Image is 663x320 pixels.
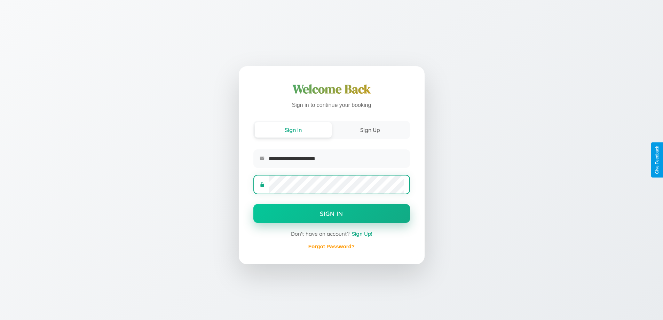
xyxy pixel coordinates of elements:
div: Don't have an account? [253,231,410,237]
button: Sign In [255,122,332,138]
p: Sign in to continue your booking [253,100,410,110]
span: Sign Up! [352,231,372,237]
button: Sign Up [332,122,409,138]
button: Sign In [253,204,410,223]
div: Give Feedback [655,146,660,174]
a: Forgot Password? [308,243,355,249]
h1: Welcome Back [253,81,410,97]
